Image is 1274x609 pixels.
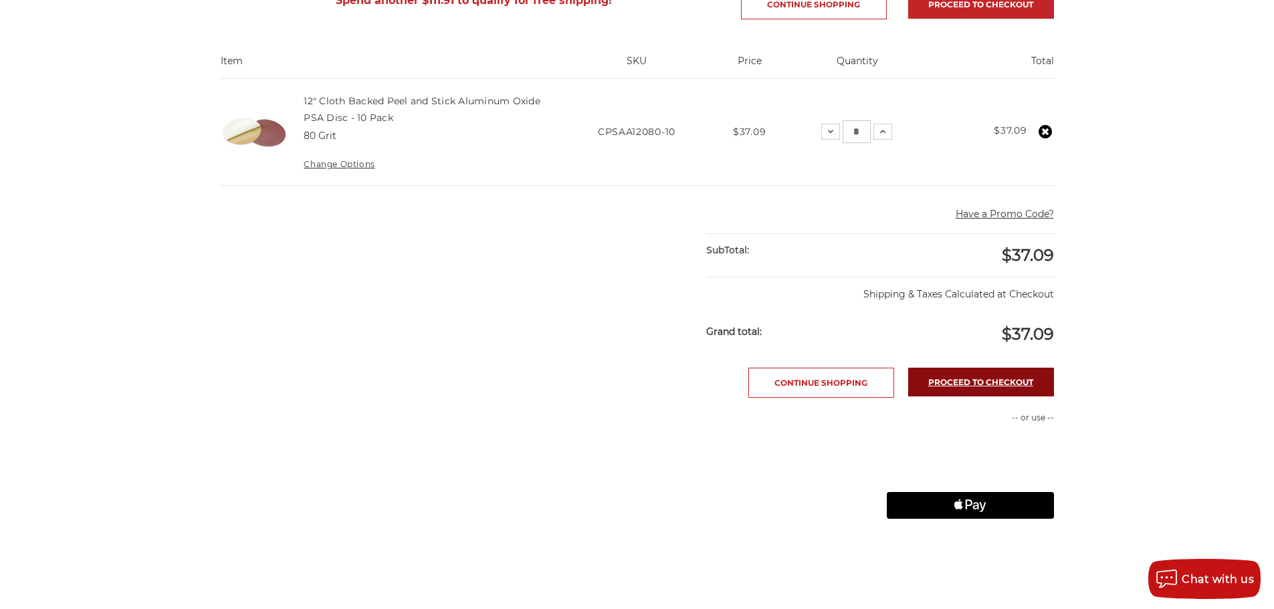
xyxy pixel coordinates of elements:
span: $37.09 [1002,324,1054,344]
p: Shipping & Taxes Calculated at Checkout [706,277,1053,301]
strong: $37.09 [994,124,1027,136]
p: -- or use -- [887,412,1054,424]
a: Change Options [304,159,375,169]
th: Quantity [783,54,932,78]
span: $37.09 [1002,245,1054,265]
th: SKU [557,54,716,78]
strong: Grand total: [706,326,762,338]
span: Chat with us [1182,573,1254,586]
th: Total [932,54,1053,78]
a: Continue Shopping [748,368,894,398]
th: Price [716,54,782,78]
img: 12 inch Aluminum Oxide PSA Sanding Disc with Cloth Backing [221,99,288,166]
a: Proceed to checkout [908,368,1054,396]
iframe: PayPal-paypal [887,438,1054,465]
th: Item [221,54,558,78]
button: Chat with us [1148,559,1261,599]
div: SubTotal: [706,234,880,267]
a: 12" Cloth Backed Peel and Stick Aluminum Oxide PSA Disc - 10 Pack [304,95,540,123]
span: $37.09 [733,126,766,138]
input: 12" Cloth Backed Peel and Stick Aluminum Oxide PSA Disc - 10 Pack Quantity: [843,120,871,143]
button: Have a Promo Code? [956,207,1054,221]
dd: 80 Grit [304,129,336,143]
span: CPSAA12080-10 [598,126,675,138]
